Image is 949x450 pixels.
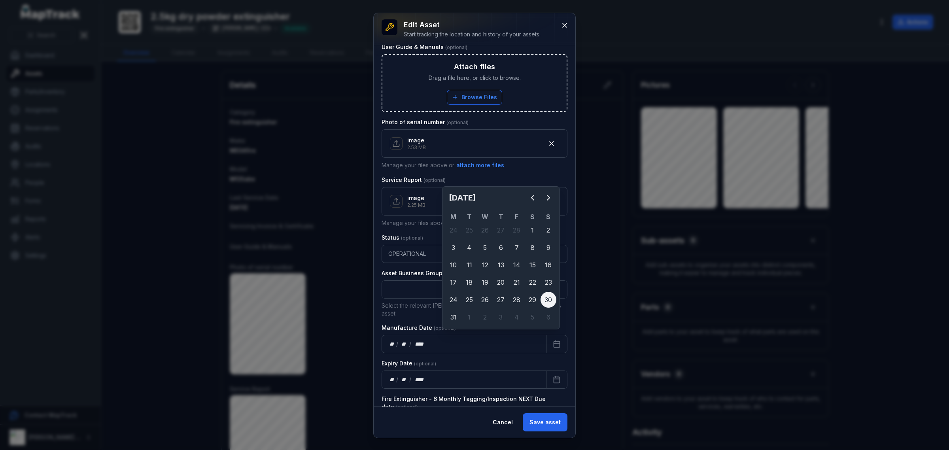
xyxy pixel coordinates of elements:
[509,274,525,290] div: Friday 21 March 2025
[461,222,477,238] div: 25
[493,274,509,290] div: 20
[382,269,466,277] label: Asset Business Group
[509,309,525,325] div: 4
[525,309,541,325] div: 5
[388,376,396,384] div: day,
[396,340,399,348] div: /
[525,274,541,290] div: 22
[446,212,461,221] th: M
[461,212,477,221] th: T
[446,240,461,255] div: Monday 3 March 2025
[477,240,493,255] div: Wednesday 5 March 2025
[493,240,509,255] div: Thursday 6 March 2025
[509,212,525,221] th: F
[477,292,493,308] div: Wednesday 26 March 2025
[493,240,509,255] div: 6
[477,292,493,308] div: 26
[493,222,509,238] div: Thursday 27 February 2025
[382,161,567,170] p: Manage your files above or
[541,309,556,325] div: 6
[525,212,541,221] th: S
[493,309,509,325] div: Thursday 3 April 2025
[382,118,469,126] label: Photo of serial number
[541,222,556,238] div: Sunday 2 March 2025
[429,74,521,82] span: Drag a file here, or click to browse.
[382,219,567,227] p: Manage your files above or
[446,222,461,238] div: Monday 24 February 2025
[509,222,525,238] div: 28
[509,292,525,308] div: 28
[477,309,493,325] div: 2
[382,395,567,411] label: Fire Extinguisher - 6 Monthly Tagging/Inspection NEXT Due date
[525,257,541,273] div: 15
[446,257,461,273] div: 10
[412,340,427,348] div: year,
[456,161,505,170] button: attach more files
[461,240,477,255] div: 4
[446,292,461,308] div: Monday 24 March 2025
[525,292,541,308] div: 29
[525,222,541,238] div: 1
[382,176,446,184] label: Service Report
[382,234,423,242] label: Status
[541,240,556,255] div: Sunday 9 March 2025
[541,212,556,221] th: S
[454,61,495,72] h3: Attach files
[407,202,425,208] p: 2.25 MB
[446,309,461,325] div: Monday 31 March 2025
[396,376,399,384] div: /
[493,274,509,290] div: Thursday 20 March 2025
[525,257,541,273] div: Saturday 15 March 2025
[461,274,477,290] div: Tuesday 18 March 2025
[541,274,556,290] div: Sunday 23 March 2025
[541,190,556,206] button: Next
[509,292,525,308] div: Friday 28 March 2025
[493,222,509,238] div: 27
[525,309,541,325] div: Saturday 5 April 2025
[493,292,509,308] div: 27
[446,309,461,325] div: 31
[404,30,541,38] div: Start tracking the location and history of your assets.
[509,257,525,273] div: 14
[486,413,520,431] button: Cancel
[461,257,477,273] div: 11
[407,194,425,202] p: image
[525,190,541,206] button: Previous
[446,190,556,326] div: Calendar
[509,274,525,290] div: 21
[546,335,567,353] button: Calendar
[477,257,493,273] div: 12
[446,240,461,255] div: 3
[493,212,509,221] th: T
[461,292,477,308] div: 25
[541,257,556,273] div: Sunday 16 March 2025
[447,90,502,105] button: Browse Files
[493,309,509,325] div: 3
[461,309,477,325] div: 1
[407,144,426,151] p: 2.53 MB
[541,292,556,308] div: Sunday 30 March 2025
[461,274,477,290] div: 18
[525,222,541,238] div: Saturday 1 March 2025
[541,292,556,308] div: 30
[523,413,567,431] button: Save asset
[409,340,412,348] div: /
[477,274,493,290] div: 19
[461,257,477,273] div: Tuesday 11 March 2025
[546,371,567,389] button: Calendar
[461,309,477,325] div: Tuesday 1 April 2025
[382,43,467,51] label: User Guide & Manuals
[446,190,556,326] div: March 2025
[477,309,493,325] div: Wednesday 2 April 2025
[446,212,556,326] table: March 2025
[477,274,493,290] div: Wednesday 19 March 2025
[509,257,525,273] div: Friday 14 March 2025
[477,222,493,238] div: Wednesday 26 February 2025
[541,274,556,290] div: 23
[525,240,541,255] div: Saturday 8 March 2025
[412,376,427,384] div: year,
[541,257,556,273] div: 16
[388,340,396,348] div: day,
[407,136,426,144] p: image
[525,292,541,308] div: Saturday 29 March 2025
